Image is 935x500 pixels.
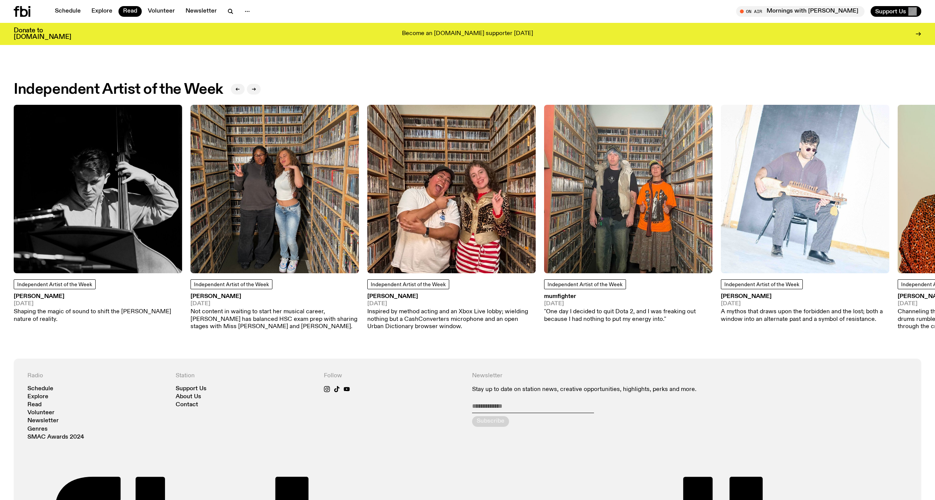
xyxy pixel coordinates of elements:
[191,279,272,289] a: Independent Artist of the Week
[14,301,182,307] span: [DATE]
[367,308,536,330] p: Inspired by method acting and an Xbox Live lobby; wielding nothing but a CashConverters microphon...
[367,301,536,307] span: [DATE]
[50,6,85,17] a: Schedule
[27,372,167,380] h4: Radio
[143,6,179,17] a: Volunteer
[17,282,92,287] span: Independent Artist of the Week
[176,372,315,380] h4: Station
[724,282,799,287] span: Independent Artist of the Week
[472,386,759,393] p: Stay up to date on station news, creative opportunities, highlights, perks and more.
[191,294,359,330] a: [PERSON_NAME][DATE]Not content in waiting to start her musical career, [PERSON_NAME] has balanced...
[324,372,463,380] h4: Follow
[402,30,533,37] p: Become an [DOMAIN_NAME] supporter [DATE]
[371,282,446,287] span: Independent Artist of the Week
[191,294,359,300] h3: [PERSON_NAME]
[544,308,712,323] p: "One day I decided to quit Dota 2, and I was freaking out because I had nothing to put my energy ...
[544,279,626,289] a: Independent Artist of the Week
[118,6,142,17] a: Read
[191,301,359,307] span: [DATE]
[367,294,536,330] a: [PERSON_NAME][DATE]Inspired by method acting and an Xbox Live lobby; wielding nothing but a CashC...
[14,294,182,300] h3: [PERSON_NAME]
[472,372,759,380] h4: Newsletter
[367,279,449,289] a: Independent Artist of the Week
[14,105,182,273] img: Black and white photo of musician Jacques Emery playing his double bass reading sheet music.
[472,416,509,427] button: Subscribe
[27,434,84,440] a: SMAC Awards 2024
[544,294,712,300] h3: mumfighter
[27,418,59,424] a: Newsletter
[191,308,359,330] p: Not content in waiting to start her musical career, [PERSON_NAME] has balanced HSC exam prep with...
[736,6,865,17] button: On AirMornings with [PERSON_NAME]
[176,386,207,392] a: Support Us
[14,27,71,40] h3: Donate to [DOMAIN_NAME]
[27,394,48,400] a: Explore
[544,105,712,273] img: Mumfighter and Ella stand side by side in the fbi music library
[194,282,269,287] span: Independent Artist of the Week
[27,426,48,432] a: Genres
[14,308,182,323] p: Shaping the magic of sound to shift the [PERSON_NAME] nature of reality.
[721,279,803,289] a: Independent Artist of the Week
[548,282,623,287] span: Independent Artist of the Week
[721,308,889,323] p: A mythos that draws upon the forbidden and the lost; both a window into an alternate past and a s...
[14,83,223,96] h2: Independent Artist of the Week
[367,105,536,273] img: Diana and Freddy posing in the music library. Diana is pointing at Freddy, who is posing with a p...
[176,394,201,400] a: About Us
[27,410,54,416] a: Volunteer
[14,294,182,323] a: [PERSON_NAME][DATE]Shaping the magic of sound to shift the [PERSON_NAME] nature of reality.
[27,386,53,392] a: Schedule
[367,294,536,300] h3: [PERSON_NAME]
[721,105,889,273] img: Ashkan is sitting on a chair playing his rubab. He is wearing sunglasses, looking down in concent...
[544,294,712,323] a: mumfighter[DATE]"One day I decided to quit Dota 2, and I was freaking out because I had nothing t...
[544,301,712,307] span: [DATE]
[176,402,198,408] a: Contact
[181,6,221,17] a: Newsletter
[871,6,921,17] button: Support Us
[87,6,117,17] a: Explore
[721,301,889,307] span: [DATE]
[721,294,889,300] h3: [PERSON_NAME]
[875,8,906,15] span: Support Us
[721,294,889,323] a: [PERSON_NAME][DATE]A mythos that draws upon the forbidden and the lost; both a window into an alt...
[14,279,96,289] a: Independent Artist of the Week
[27,402,42,408] a: Read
